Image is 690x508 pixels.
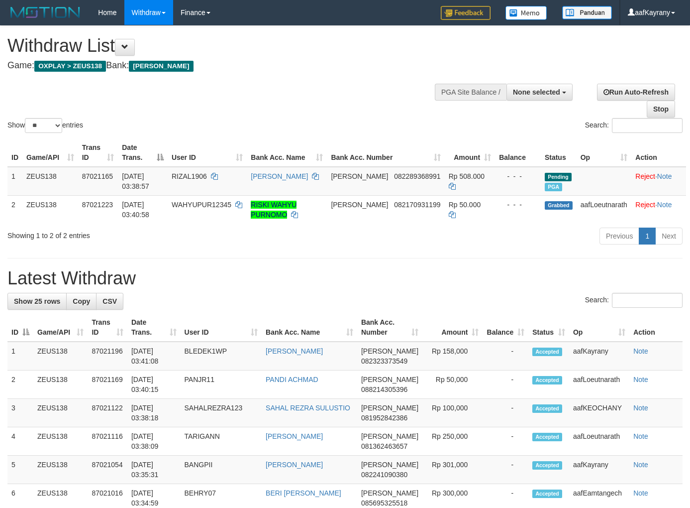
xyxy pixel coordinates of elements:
span: Accepted [532,490,562,498]
span: [PERSON_NAME] [129,61,193,72]
span: Marked by aafkaynarin [545,183,562,191]
th: Bank Acc. Name: activate to sort column ascending [262,313,357,342]
td: - [483,427,528,456]
a: SAHAL REZRA SULUSTIO [266,404,350,412]
td: TARIGANN [181,427,262,456]
a: Note [657,201,672,209]
a: Note [657,172,672,180]
img: MOTION_logo.png [7,5,83,20]
span: OXPLAY > ZEUS138 [34,61,106,72]
a: PANDI ACHMAD [266,376,318,383]
th: Trans ID: activate to sort column ascending [78,138,118,167]
td: aafKEOCHANY [569,399,629,427]
span: Copy 085695325518 to clipboard [361,499,407,507]
span: [PERSON_NAME] [361,347,418,355]
a: Run Auto-Refresh [597,84,675,101]
span: Accepted [532,348,562,356]
a: Next [655,228,683,245]
td: ZEUS138 [33,342,88,371]
a: 1 [639,228,656,245]
span: [PERSON_NAME] [361,432,418,440]
th: Op: activate to sort column ascending [577,138,632,167]
span: [PERSON_NAME] [361,461,418,469]
span: [PERSON_NAME] [331,201,388,209]
label: Search: [585,118,683,133]
td: ZEUS138 [33,427,88,456]
td: 87021122 [88,399,127,427]
td: 87021116 [88,427,127,456]
a: Note [633,461,648,469]
th: Game/API: activate to sort column ascending [33,313,88,342]
span: RIZAL1906 [172,172,207,180]
th: Op: activate to sort column ascending [569,313,629,342]
span: Copy 082289368991 to clipboard [394,172,440,180]
a: Show 25 rows [7,293,67,310]
button: None selected [506,84,573,101]
td: ZEUS138 [22,167,78,196]
td: PANJR11 [181,371,262,399]
span: Copy 082170931199 to clipboard [394,201,440,209]
td: BLEDEK1WP [181,342,262,371]
span: Copy 081952842386 to clipboard [361,414,407,422]
span: Copy 082241090380 to clipboard [361,471,407,479]
td: 4 [7,427,33,456]
td: aafKayrany [569,342,629,371]
img: Feedback.jpg [441,6,491,20]
span: CSV [102,297,117,305]
td: - [483,456,528,484]
span: Copy 088214305396 to clipboard [361,385,407,393]
span: [DATE] 03:38:57 [122,172,149,190]
td: ZEUS138 [33,456,88,484]
a: Reject [635,201,655,209]
td: Rp 301,000 [422,456,483,484]
span: [PERSON_NAME] [361,404,418,412]
div: PGA Site Balance / [435,84,506,101]
img: Button%20Memo.svg [505,6,547,20]
h1: Latest Withdraw [7,268,683,288]
span: Copy [73,297,90,305]
td: Rp 158,000 [422,342,483,371]
input: Search: [612,118,683,133]
th: Game/API: activate to sort column ascending [22,138,78,167]
th: Balance: activate to sort column ascending [483,313,528,342]
span: Show 25 rows [14,297,60,305]
th: Amount: activate to sort column ascending [422,313,483,342]
td: 1 [7,167,22,196]
th: Bank Acc. Number: activate to sort column ascending [357,313,422,342]
td: 1 [7,342,33,371]
span: 87021165 [82,172,113,180]
td: aafLoeutnarath [569,371,629,399]
a: CSV [96,293,123,310]
label: Show entries [7,118,83,133]
a: Note [633,432,648,440]
span: Accepted [532,376,562,384]
td: - [483,342,528,371]
th: ID [7,138,22,167]
span: Accepted [532,461,562,470]
th: Date Trans.: activate to sort column descending [118,138,168,167]
th: Amount: activate to sort column ascending [445,138,495,167]
a: Note [633,347,648,355]
td: Rp 50,000 [422,371,483,399]
td: 87021169 [88,371,127,399]
td: [DATE] 03:40:15 [127,371,181,399]
td: Rp 250,000 [422,427,483,456]
td: aafLoeutnarath [569,427,629,456]
a: RISKI WAHYU PURNOMO [251,201,296,219]
th: Balance [495,138,541,167]
td: · [631,195,686,224]
a: [PERSON_NAME] [266,432,323,440]
th: Bank Acc. Number: activate to sort column ascending [327,138,444,167]
th: User ID: activate to sort column ascending [168,138,247,167]
span: Rp 50.000 [449,201,481,209]
td: [DATE] 03:35:31 [127,456,181,484]
a: [PERSON_NAME] [266,347,323,355]
h4: Game: Bank: [7,61,450,71]
span: [PERSON_NAME] [361,376,418,383]
td: aafLoeutnarath [577,195,632,224]
td: [DATE] 03:38:09 [127,427,181,456]
th: ID: activate to sort column descending [7,313,33,342]
td: ZEUS138 [33,399,88,427]
span: [PERSON_NAME] [361,489,418,497]
div: - - - [499,171,537,181]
